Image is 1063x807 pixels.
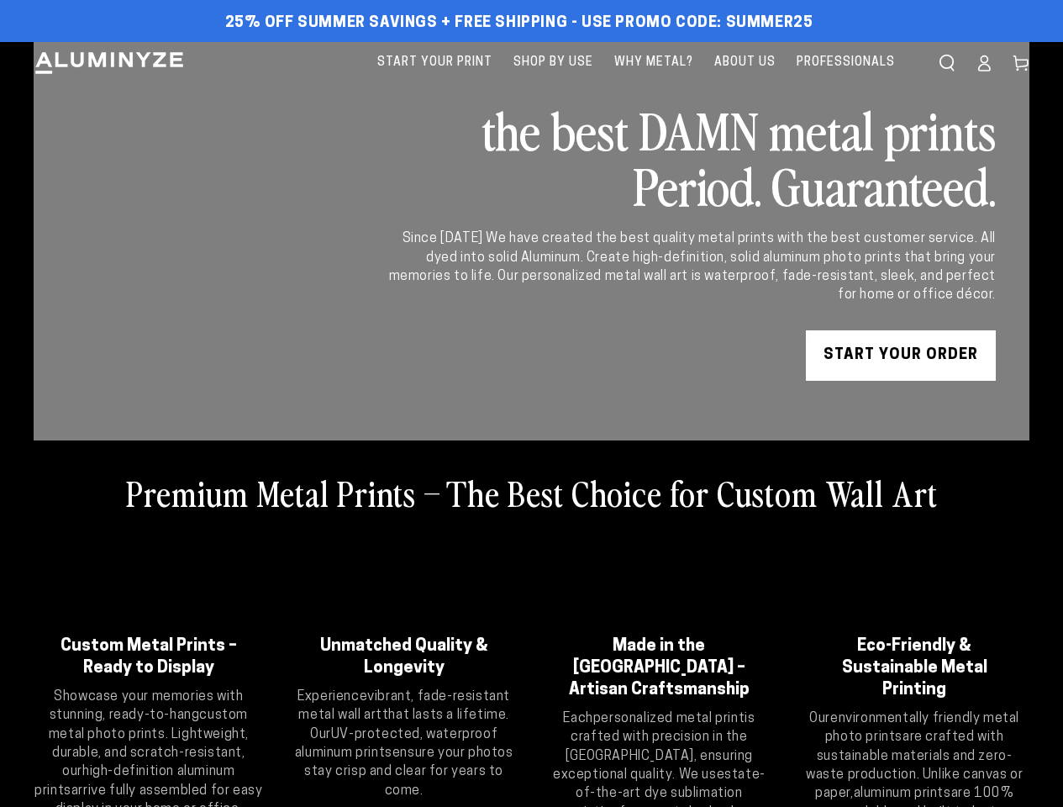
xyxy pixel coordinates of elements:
[714,52,776,73] span: About Us
[49,709,248,741] strong: custom metal photo prints
[606,42,702,83] a: Why Metal?
[369,42,501,83] a: Start Your Print
[289,688,519,800] p: Experience that lasts a lifetime. Our ensure your photos stay crisp and clear for years to come.
[806,330,996,381] a: START YOUR Order
[929,45,966,82] summary: Search our site
[513,52,593,73] span: Shop By Use
[820,636,1008,701] h2: Eco-Friendly & Sustainable Metal Printing
[505,42,602,83] a: Shop By Use
[566,636,754,701] h2: Made in the [GEOGRAPHIC_DATA] – Artisan Craftsmanship
[295,728,498,760] strong: UV-protected, waterproof aluminum prints
[825,712,1019,744] strong: environmentally friendly metal photo prints
[126,471,938,514] h2: Premium Metal Prints – The Best Choice for Custom Wall Art
[225,14,813,33] span: 25% off Summer Savings + Free Shipping - Use Promo Code: SUMMER25
[34,50,185,76] img: Aluminyze
[34,765,234,797] strong: high-definition aluminum prints
[386,229,996,305] div: Since [DATE] We have created the best quality metal prints with the best customer service. All dy...
[797,52,895,73] span: Professionals
[593,712,745,725] strong: personalized metal print
[854,787,951,800] strong: aluminum prints
[788,42,903,83] a: Professionals
[377,52,492,73] span: Start Your Print
[298,690,510,722] strong: vibrant, fade-resistant metal wall art
[310,636,498,679] h2: Unmatched Quality & Longevity
[386,102,996,213] h2: the best DAMN metal prints Period. Guaranteed.
[706,42,784,83] a: About Us
[55,636,243,679] h2: Custom Metal Prints – Ready to Display
[614,52,693,73] span: Why Metal?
